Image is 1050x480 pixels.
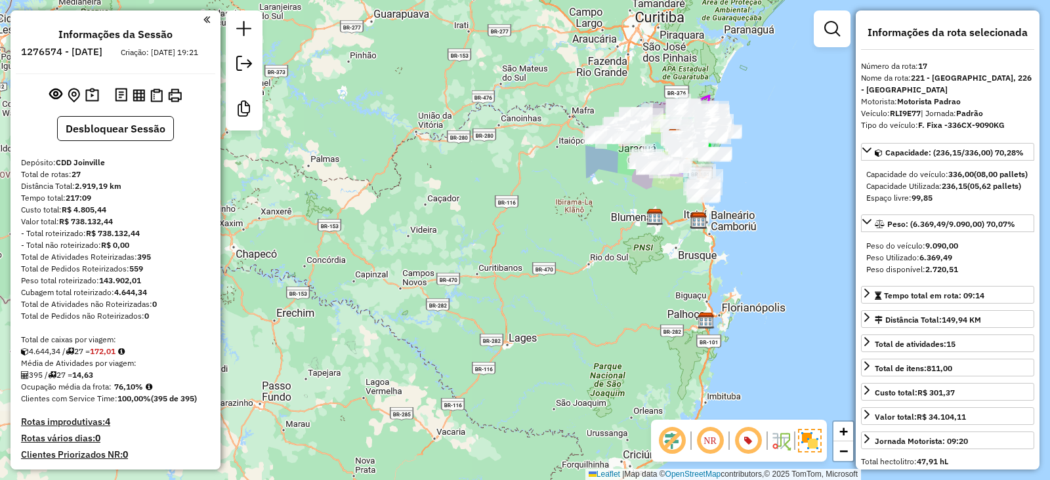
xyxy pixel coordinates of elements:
[861,456,1034,468] div: Total hectolitro:
[165,86,184,105] button: Imprimir Rotas
[105,416,110,428] strong: 4
[866,252,1029,264] div: Peso Utilizado:
[897,96,961,106] strong: Motorista Padrao
[967,181,1021,191] strong: (05,62 pallets)
[21,348,29,355] i: Cubagem total roteirizado
[118,348,125,355] i: Meta Caixas/viagem: 196,87 Diferença: -24,86
[861,383,1034,401] a: Custo total:R$ 301,37
[144,311,149,321] strong: 0
[925,264,958,274] strong: 2.720,51
[861,214,1034,232] a: Peso: (6.369,49/9.090,00) 70,07%
[875,387,955,399] div: Custo total:
[861,407,1034,425] a: Valor total:R$ 34.104,11
[919,252,952,262] strong: 6.369,49
[861,163,1034,209] div: Capacidade: (236,15/336,00) 70,28%
[918,120,1005,130] strong: F. Fixa -336CX-9090KG
[917,456,948,466] strong: 47,91 hL
[56,157,105,167] strong: CDD Joinville
[86,228,140,238] strong: R$ 738.132,44
[890,108,921,118] strong: RLI9E77
[656,425,688,456] span: Exibir deslocamento
[101,240,129,250] strong: R$ 0,00
[58,28,173,41] h4: Informações da Sessão
[875,363,952,374] div: Total de itens:
[918,61,927,71] strong: 17
[866,264,1029,275] div: Peso disponível:
[21,228,210,239] div: - Total roteirizado:
[21,239,210,251] div: - Total não roteirizado:
[921,108,983,118] span: | Jornada:
[589,470,620,479] a: Leaflet
[130,86,148,104] button: Visualizar relatório de Roteirização
[861,334,1034,352] a: Total de atividades:15
[927,363,952,373] strong: 811,00
[62,205,106,214] strong: R$ 4.805,44
[917,412,966,422] strong: R$ 34.104,11
[948,169,974,179] strong: 336,00
[48,371,56,379] i: Total de rotas
[21,275,210,287] div: Peso total roteirizado:
[646,209,663,226] img: CDD Blumenau
[875,411,966,423] div: Valor total:
[21,157,210,169] div: Depósito:
[690,212,707,230] img: CDD Camboriú
[21,263,210,275] div: Total de Pedidos Roteirizados:
[690,212,707,229] img: CDD Itajaí
[21,371,29,379] i: Total de Atividades
[861,431,1034,449] a: Jornada Motorista: 09:20
[875,435,968,447] div: Jornada Motorista: 09:20
[861,119,1034,131] div: Tipo do veículo:
[861,73,1032,94] strong: 221 - [GEOGRAPHIC_DATA], 226 - [GEOGRAPHIC_DATA]
[798,429,822,452] img: Exibir/Ocultar setores
[123,449,128,460] strong: 0
[861,96,1034,108] div: Motorista:
[95,432,100,444] strong: 0
[861,310,1034,328] a: Distância Total:149,94 KM
[833,422,853,441] a: Zoom in
[21,357,210,369] div: Média de Atividades por viagem:
[72,169,81,179] strong: 27
[72,370,93,380] strong: 14,63
[21,393,117,403] span: Clientes com Service Time:
[151,393,197,403] strong: (395 de 395)
[137,252,151,262] strong: 395
[974,169,1028,179] strong: (08,00 pallets)
[917,388,955,397] strong: R$ 301,37
[866,180,1029,192] div: Capacidade Utilizada:
[875,314,981,326] div: Distância Total:
[866,169,1029,180] div: Capacidade do veículo:
[21,334,210,346] div: Total de caixas por viagem:
[75,181,121,191] strong: 2.919,19 km
[99,275,141,285] strong: 143.902,01
[942,315,981,325] span: 149,94 KM
[946,339,955,349] strong: 15
[21,251,210,263] div: Total de Atividades Roteirizadas:
[148,86,165,105] button: Visualizar Romaneio
[129,264,143,273] strong: 559
[21,298,210,310] div: Total de Atividades não Roteirizadas:
[90,346,115,356] strong: 172,01
[861,286,1034,304] a: Tempo total em rota: 09:14
[861,72,1034,96] div: Nome da rota:
[770,430,791,451] img: Fluxo de ruas
[866,241,958,250] span: Peso do veículo:
[21,449,210,460] h4: Clientes Priorizados NR:
[912,193,933,203] strong: 99,85
[146,383,152,391] em: Média calculada utilizando a maior ocupação (%Peso ou %Cubagem) de cada rota da sessão. Rotas cro...
[65,85,83,106] button: Centralizar mapa no depósito ou ponto de apoio
[231,50,257,80] a: Exportar sessão
[231,16,257,45] a: Nova sessão e pesquisa
[861,26,1034,39] h4: Informações da rota selecionada
[866,192,1029,204] div: Espaço livre:
[861,143,1034,161] a: Capacidade: (236,15/336,00) 70,28%
[839,443,848,459] span: −
[622,470,624,479] span: |
[942,181,967,191] strong: 236,15
[83,85,102,106] button: Painel de Sugestão
[115,47,203,58] div: Criação: [DATE] 19:21
[21,346,210,357] div: 4.644,34 / 27 =
[114,382,143,391] strong: 76,10%
[152,299,157,309] strong: 0
[839,423,848,439] span: +
[694,425,726,456] span: Ocultar NR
